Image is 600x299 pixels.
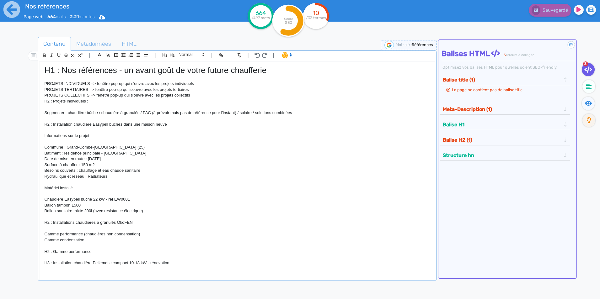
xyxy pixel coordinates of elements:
div: Balise H2 (1) [441,135,569,145]
p: Besoins couverts : chauffage et eau chaude sanitaire [44,168,430,173]
span: Mot-clé : [396,42,412,47]
p: PROJETS TERTIAIRES => fenêtre pop-up qui s'ouvre avec les projets tertiaires [44,87,430,92]
p: Chaudière Easypell bûche 22 kW - ref EW0001 [44,197,430,202]
button: Sauvegardé [529,4,571,17]
p: Gamme condensation [44,237,430,243]
p: Segmenter : chaudière bûche / chaudière à granulés / PAC (à prévoir mais pas de référence pour l'... [44,110,430,116]
button: Structure hn [441,150,563,160]
tspan: SEO [285,20,292,25]
a: Contenu [38,37,71,51]
span: erreurs à corriger [506,53,534,57]
button: Meta-Description (1) [441,104,563,114]
tspan: 10 [313,9,319,17]
img: google-serp-logo.png [384,41,394,49]
b: 664 [47,14,56,19]
div: Optimisez vos balises HTML pour qu’elles soient SEO-friendly. [442,64,575,70]
span: | [273,51,274,60]
b: 2.21 [70,14,79,19]
span: Références [412,42,433,47]
span: | [89,51,90,60]
button: Balise H1 [441,119,563,130]
span: mots [47,14,66,19]
p: Commune : Grand-Combe-[GEOGRAPHIC_DATA] (25) [44,144,430,150]
span: 3 [504,53,506,57]
span: 3 [583,61,588,66]
span: | [247,51,249,60]
span: Page web [24,14,43,19]
div: Balise H1 [441,119,569,130]
div: Structure hn [441,150,569,160]
span: Sauvegardé [543,8,568,13]
span: I.Assistant [279,51,294,59]
span: | [155,51,157,60]
h1: H1 : Nos références - un avant goût de votre future chaufferie [44,66,430,75]
span: | [211,51,213,60]
p: H2 : Installations chaudières à granulés ÖkoFEN [44,220,430,225]
span: HTML [117,35,142,52]
p: H2 : Projets individuels : [44,98,430,104]
input: title [24,1,204,11]
button: Balise H2 (1) [441,135,563,145]
a: HTML [116,37,142,51]
tspan: /33 termes [306,16,326,20]
span: Contenu [38,35,71,52]
p: Bâtiment : résidence principale - [GEOGRAPHIC_DATA] [44,150,430,156]
span: minutes [70,14,95,19]
a: Métadonnées [71,37,116,51]
span: | [229,51,231,60]
p: Matériel installé [44,185,430,191]
p: Ballon sanitaire mixte 200l (avec résistance électrique) [44,208,430,214]
tspan: /497 mots [252,16,270,20]
button: Balise title (1) [441,75,563,85]
p: Surface à chauffer : 150 m2 [44,162,430,168]
tspan: 664 [255,9,266,17]
p: Informations sur le projet [44,133,430,139]
p: Gamme performance (chaudières non condensation) [44,231,430,237]
p: PROJETS COLLECTIFS => fenêtre pop-up qui s'ouvre avec les projets collectifs [44,92,430,98]
span: Aligment [142,51,150,58]
p: Ballon tampon 1500l [44,202,430,208]
p: H3 : Installation chaudière Pellematic compact 10-18 kW - rénovation [44,260,430,266]
p: Date de mise en route : [DATE] [44,156,430,162]
div: Meta-Description (1) [441,104,569,114]
tspan: Score [284,17,293,21]
span: Métadonnées [71,35,116,52]
span: La page ne contient pas de balise title. [452,87,523,92]
div: Balise title (1) [441,75,569,85]
h4: Balises HTML [442,49,575,58]
p: H2 : Installation chaudière Easypell bûches dans une maison neuve [44,122,430,127]
p: H2 : Gamme performance [44,249,430,254]
p: PROJETS INDIVIDUELS => fenêtre pop-up qui s'ouvre avec les projets individuels [44,81,430,87]
p: Hydraulique et réseau : Radiateurs [44,174,430,179]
